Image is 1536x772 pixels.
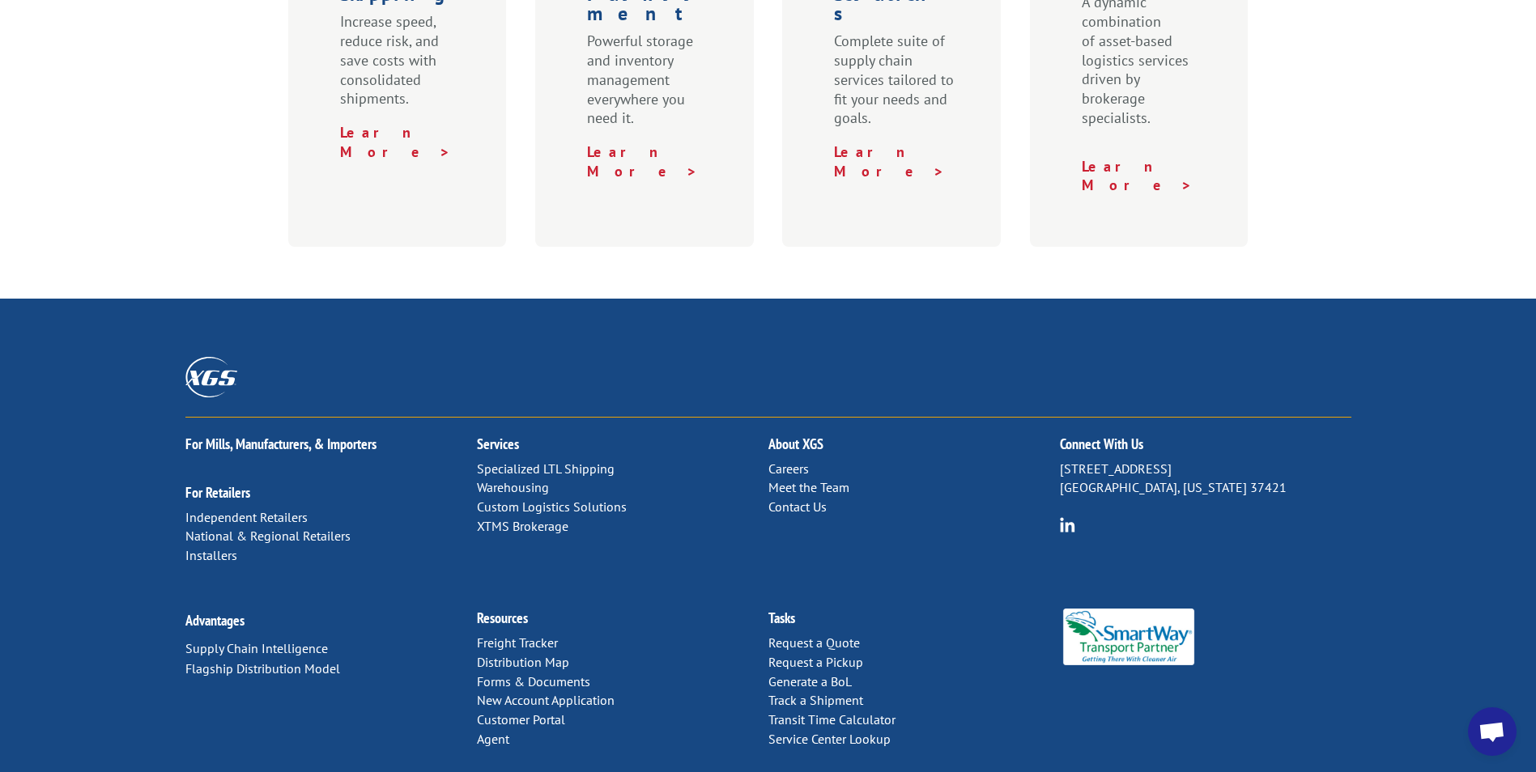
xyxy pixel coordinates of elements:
a: Learn More > [587,142,698,180]
a: About XGS [768,435,823,453]
a: XTMS Brokerage [477,518,568,534]
a: Request a Quote [768,634,860,651]
a: Services [477,435,519,453]
a: Generate a BoL [768,673,852,689]
a: Careers [768,460,809,477]
a: Independent Retailers [185,509,308,525]
a: Learn More > [340,123,451,161]
h2: Tasks [768,611,1060,634]
div: Open chat [1468,707,1517,756]
a: Request a Pickup [768,654,863,670]
a: Custom Logistics Solutions [477,498,627,515]
a: Learn More > [1082,157,1193,195]
img: Smartway_Logo [1060,609,1198,665]
a: Service Center Lookup [768,731,891,747]
a: Distribution Map [477,654,569,670]
a: Track a Shipment [768,692,863,708]
p: [STREET_ADDRESS] [GEOGRAPHIC_DATA], [US_STATE] 37421 [1060,460,1351,498]
a: Transit Time Calculator [768,711,896,727]
a: Warehousing [477,479,549,495]
a: Learn More > [834,142,945,180]
a: Freight Tracker [477,634,558,651]
a: Installers [185,547,237,563]
h2: Connect With Us [1060,437,1351,460]
p: Increase speed, reduce risk, and save costs with consolidated shipments. [340,12,462,123]
a: Flagship Distribution Model [185,660,340,677]
a: Specialized LTL Shipping [477,460,615,477]
a: Contact Us [768,498,827,515]
a: Forms & Documents [477,673,590,689]
a: National & Regional Retailers [185,528,351,544]
p: Complete suite of supply chain services tailored to fit your needs and goals. [834,32,955,142]
img: XGS_Logos_ALL_2024_All_White [185,357,237,397]
a: For Mills, Manufacturers, & Importers [185,435,377,453]
img: group-6 [1060,517,1075,532]
a: Meet the Team [768,479,849,495]
a: Advantages [185,611,245,630]
a: Resources [477,609,528,627]
a: Customer Portal [477,711,565,727]
a: New Account Application [477,692,615,708]
a: Supply Chain Intelligence [185,640,328,656]
a: Agent [477,731,509,747]
p: Powerful storage and inventory management everywhere you need it. [587,32,708,142]
a: For Retailers [185,483,250,502]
